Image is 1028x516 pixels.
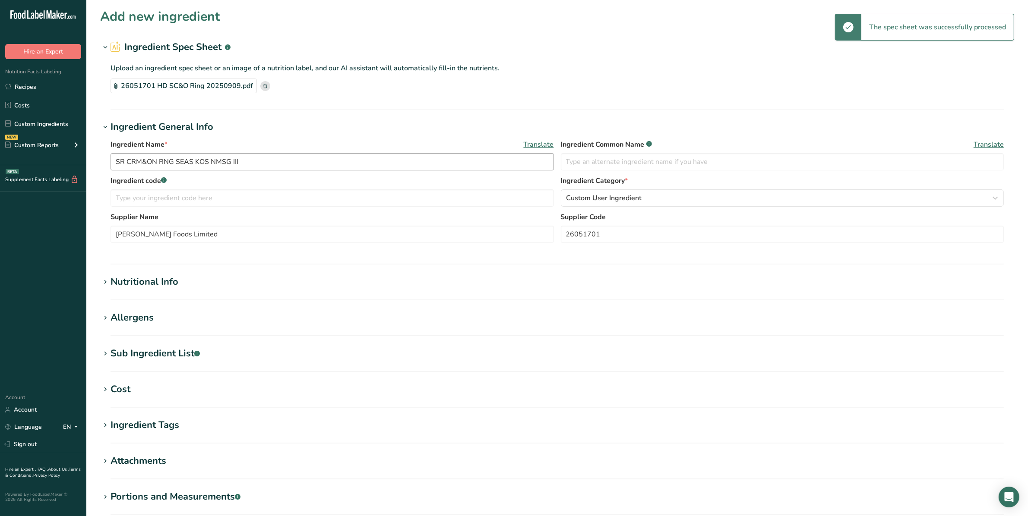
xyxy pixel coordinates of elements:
button: Hire an Expert [5,44,81,59]
span: Ingredient Common Name [561,139,652,150]
span: Ingredient Name [111,139,168,150]
label: Supplier Name [111,212,554,222]
h1: Add new ingredient [100,7,220,26]
a: About Us . [48,466,69,472]
div: EN [63,422,81,432]
label: Ingredient code [111,176,554,186]
div: Open Intercom Messenger [999,487,1019,507]
div: Custom Reports [5,141,59,150]
div: Cost [111,382,130,396]
input: Type your ingredient code here [111,189,554,207]
button: Custom User Ingredient [561,189,1004,207]
a: Privacy Policy [33,472,60,478]
p: Upload an ingredient spec sheet or an image of a nutrition label, and our AI assistant will autom... [111,63,1004,73]
h2: Ingredient Spec Sheet [111,40,231,54]
span: Translate [524,139,554,150]
div: Ingredient General Info [111,120,213,134]
div: Ingredient Tags [111,418,179,432]
div: NEW [5,135,18,140]
label: Supplier Code [561,212,1004,222]
input: Type your supplier name here [111,226,554,243]
a: Language [5,419,42,434]
div: Attachments [111,454,166,468]
div: 26051701 HD SC&O Ring 20250909.pdf [111,79,257,93]
a: FAQ . [38,466,48,472]
div: Sub Ingredient List [111,346,200,361]
div: Allergens [111,311,154,325]
a: Hire an Expert . [5,466,36,472]
a: Terms & Conditions . [5,466,81,478]
div: BETA [6,169,19,174]
input: Type your supplier code here [561,226,1004,243]
div: Portions and Measurements [111,490,240,504]
div: Powered By FoodLabelMaker © 2025 All Rights Reserved [5,492,81,502]
span: Custom User Ingredient [566,193,642,203]
input: Type an alternate ingredient name if you have [561,153,1004,170]
span: Translate [974,139,1004,150]
label: Ingredient Category [561,176,1004,186]
input: Type your ingredient name here [111,153,554,170]
div: Nutritional Info [111,275,178,289]
div: The spec sheet was successfully processed [861,14,1014,40]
